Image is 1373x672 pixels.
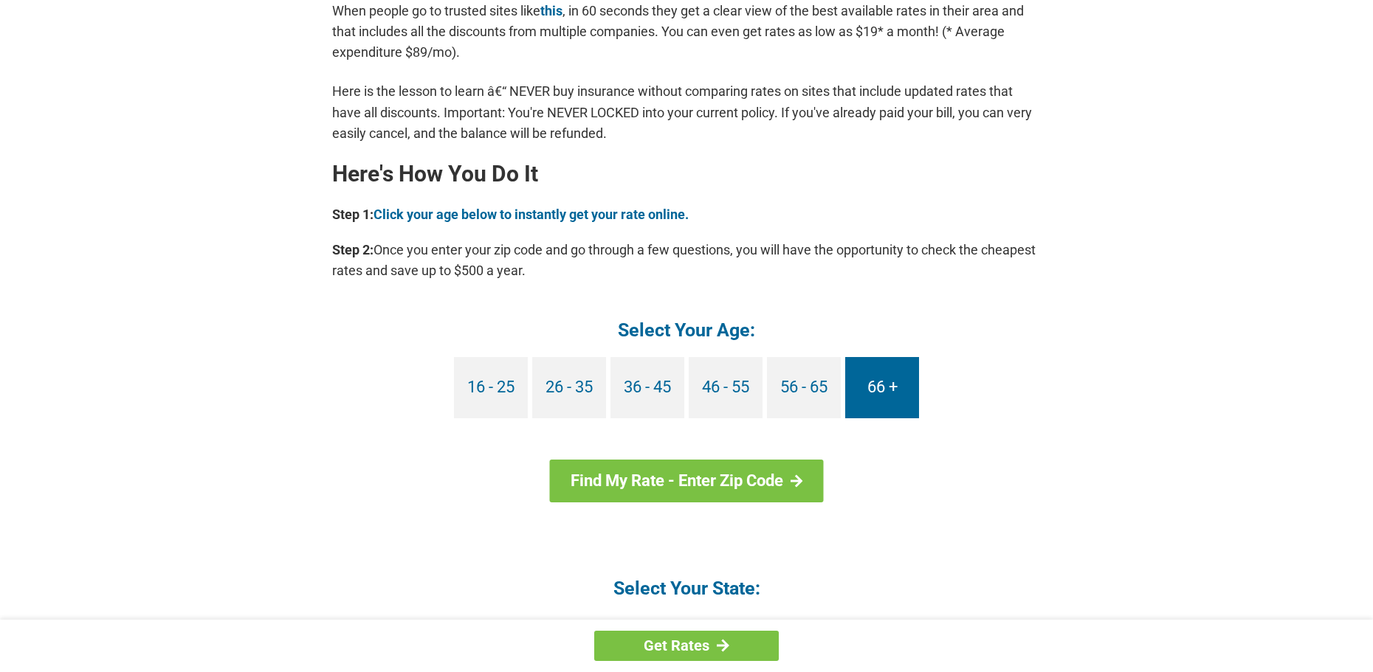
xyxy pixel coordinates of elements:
[689,357,763,418] a: 46 - 55
[550,460,824,502] a: Find My Rate - Enter Zip Code
[845,357,919,418] a: 66 +
[332,207,374,222] b: Step 1:
[540,3,562,18] a: this
[454,357,528,418] a: 16 - 25
[332,240,1041,281] p: Once you enter your zip code and go through a few questions, you will have the opportunity to che...
[767,357,841,418] a: 56 - 65
[332,576,1041,600] h4: Select Your State:
[374,207,689,222] a: Click your age below to instantly get your rate online.
[532,357,606,418] a: 26 - 35
[610,357,684,418] a: 36 - 45
[332,81,1041,143] p: Here is the lesson to learn â€“ NEVER buy insurance without comparing rates on sites that include...
[332,1,1041,63] p: When people go to trusted sites like , in 60 seconds they get a clear view of the best available ...
[332,318,1041,342] h4: Select Your Age:
[332,242,374,257] b: Step 2:
[594,631,779,661] a: Get Rates
[332,162,1041,186] h2: Here's How You Do It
